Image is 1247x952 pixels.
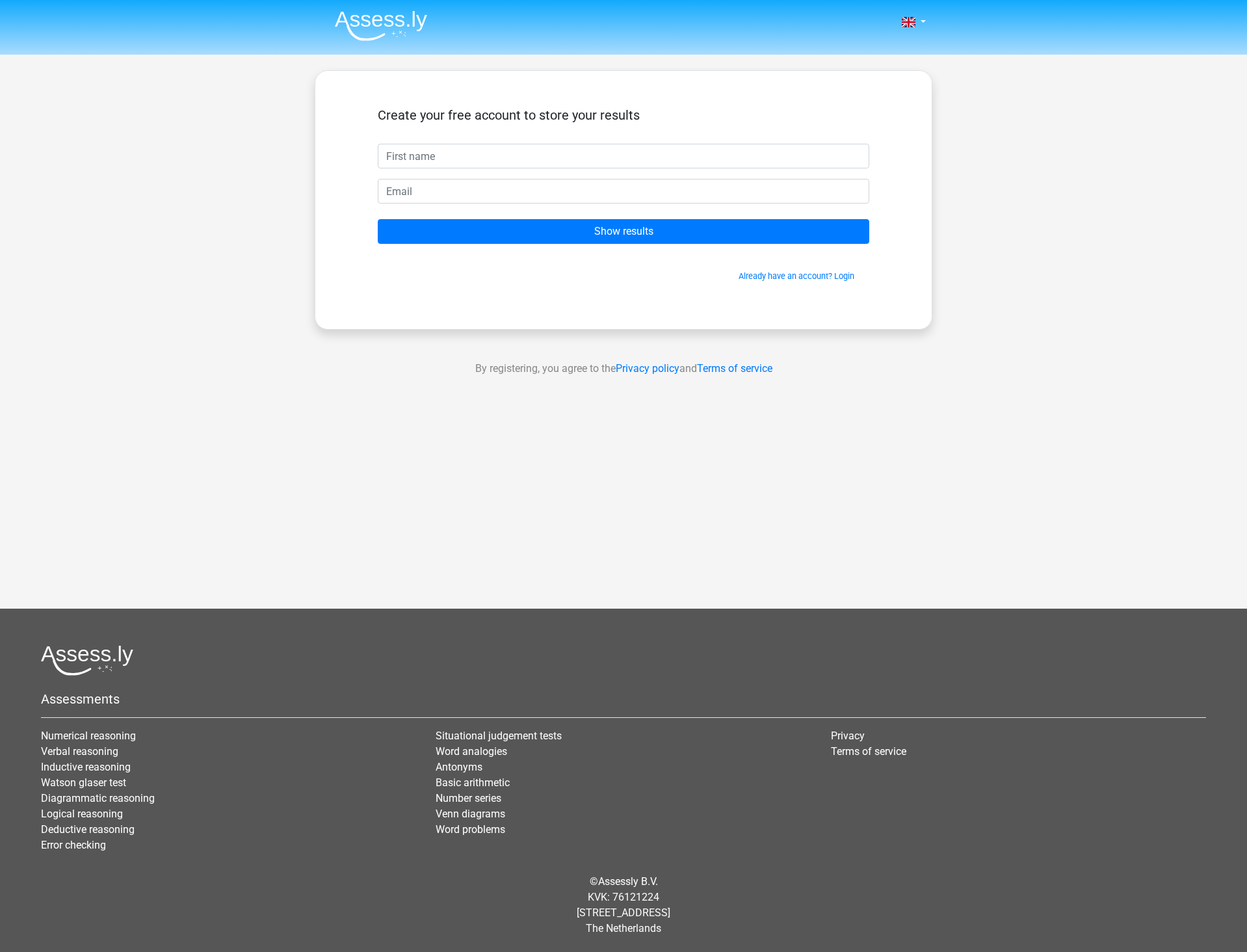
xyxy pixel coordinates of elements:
[378,107,869,123] h5: Create your free account to store your results
[41,745,118,758] a: Verbal reasoning
[378,179,869,204] input: Email
[436,761,482,773] a: Antonyms
[41,792,155,804] a: Diagrammatic reasoning
[436,745,507,758] a: Word analogies
[335,10,427,41] img: Assessly
[436,808,505,820] a: Venn diagrams
[41,691,1206,707] h5: Assessments
[31,864,1216,947] div: © KVK: 76121224 [STREET_ADDRESS] The Netherlands
[436,776,510,789] a: Basic arithmetic
[41,823,135,836] a: Deductive reasoning
[41,645,133,676] img: Assessly logo
[41,776,126,789] a: Watson glaser test
[436,792,501,804] a: Number series
[41,839,106,851] a: Error checking
[739,271,854,281] a: Already have an account? Login
[41,730,136,742] a: Numerical reasoning
[598,875,658,888] a: Assessly B.V.
[378,144,869,168] input: First name
[697,362,772,375] a: Terms of service
[41,808,123,820] a: Logical reasoning
[831,745,906,758] a: Terms of service
[436,823,505,836] a: Word problems
[436,730,562,742] a: Situational judgement tests
[41,761,131,773] a: Inductive reasoning
[378,219,869,244] input: Show results
[831,730,865,742] a: Privacy
[616,362,679,375] a: Privacy policy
